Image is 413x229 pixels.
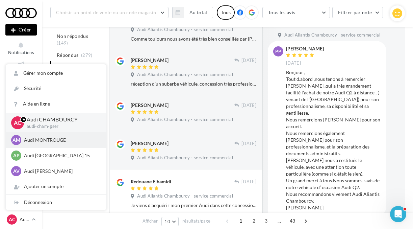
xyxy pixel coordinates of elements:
a: Sécurité [6,81,106,96]
a: AC Audi CHAMBOURCY [5,213,37,226]
a: Opérations [5,59,37,76]
span: AV [13,168,20,175]
span: Non répondus [57,33,88,40]
div: Ajouter un compte [6,179,106,194]
span: AM [12,137,20,143]
button: Au total [172,7,213,18]
span: AP [13,152,20,159]
button: Filtrer par note [332,7,383,18]
div: [PERSON_NAME] [131,102,169,109]
span: 1 [235,215,246,226]
p: Audi [GEOGRAPHIC_DATA] 15 [24,152,98,159]
div: [PERSON_NAME] [131,57,169,64]
span: (149) [57,40,68,46]
span: [DATE] [286,60,301,66]
p: Audi MONTROUGE [24,137,98,143]
div: réception d'un suberbe véhicule, concession très professionnel. Merci a [PERSON_NAME] et [PERSON_... [131,81,256,87]
div: [PERSON_NAME] [286,46,324,51]
span: 10 [164,219,170,224]
span: Audi Aliantis Chambourcy - service commercial [137,72,233,78]
div: Tous [217,5,235,20]
span: AC [14,119,21,127]
button: Choisir un point de vente ou un code magasin [50,7,169,18]
div: Comme toujours nous avons été très bien conseillés par [PERSON_NAME] et [PERSON_NAME]. Merci à to... [131,36,256,42]
span: AC [9,216,15,223]
span: 2 [249,215,259,226]
span: [DATE] [241,102,256,109]
span: Audi Aliantis Chambourcy - service commercial [137,117,233,123]
span: Afficher [143,218,158,224]
span: (279) [81,52,93,58]
iframe: Intercom live chat [390,206,406,222]
a: Gérer mon compte [6,66,106,81]
span: 43 [287,215,298,226]
span: Audi Aliantis Chambourcy - service commercial [137,155,233,161]
span: Audi Aliantis Chambourcy - service commercial [137,27,233,33]
span: ... [274,215,285,226]
a: Aide en ligne [6,96,106,112]
span: Notifications [8,50,34,55]
span: [DATE] [241,58,256,64]
span: PP [275,48,281,55]
span: Choisir un point de vente ou un code magasin [56,9,156,15]
span: résultats/page [182,218,210,224]
p: Audi CHAMBOURCY [27,116,96,123]
button: Tous les avis [262,7,330,18]
button: Au total [184,7,213,18]
p: audi-cham-gser [27,123,96,130]
span: Tous les avis [268,9,295,15]
span: Audi Aliantis Chambourcy - service commercial [137,193,233,199]
p: Audi [PERSON_NAME] [24,168,98,175]
div: Redouane Elhamidi [131,178,171,185]
p: Audi CHAMBOURCY [20,216,29,223]
button: 10 [161,217,179,226]
div: Bonjour , Tout d.abord ,nous tenons à remercier [PERSON_NAME] ,qui a très grandement facilité l’a... [286,69,381,211]
button: Créer [5,24,37,36]
span: [DATE] [241,141,256,147]
span: [DATE] [241,179,256,185]
span: Audi Aliantis Chambourcy - service commercial [284,32,380,38]
div: Je viens d'acquérir mon premier Audi dans cette concession. Dès le premier contact les échanges a... [131,202,256,209]
button: Notifications [5,40,37,56]
div: [PERSON_NAME] [131,140,169,147]
div: Déconnexion [6,195,106,210]
div: Nouvelle campagne [5,24,37,36]
span: Répondus [57,52,79,59]
span: 3 [261,215,272,226]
